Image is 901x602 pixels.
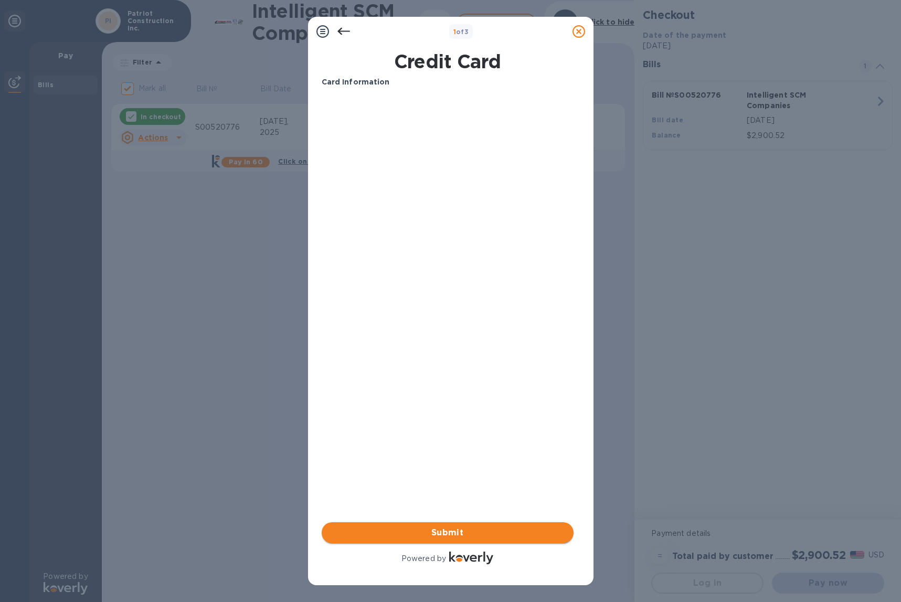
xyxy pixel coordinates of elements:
[453,28,469,36] b: of 3
[330,526,565,539] span: Submit
[322,522,574,543] button: Submit
[449,552,493,564] img: Logo
[322,96,574,254] iframe: Your browser does not support iframes
[453,28,456,36] span: 1
[401,553,446,564] p: Powered by
[317,50,578,72] h1: Credit Card
[322,78,390,86] b: Card Information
